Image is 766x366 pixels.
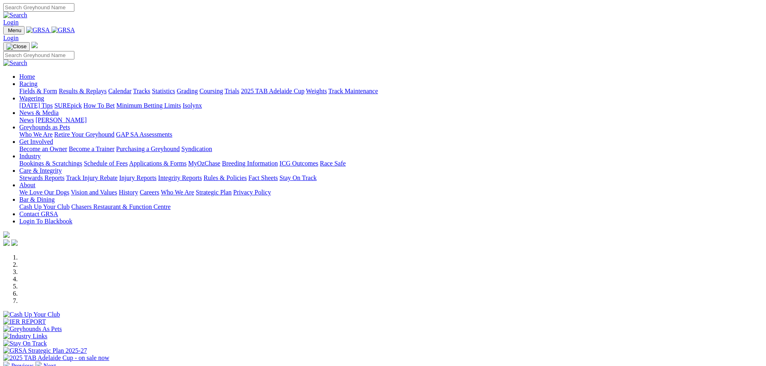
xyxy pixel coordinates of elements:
img: logo-grsa-white.png [31,42,38,48]
a: Racing [19,80,37,87]
div: Industry [19,160,763,167]
img: facebook.svg [3,239,10,246]
a: Careers [140,189,159,196]
a: Fields & Form [19,88,57,94]
a: Stewards Reports [19,174,64,181]
a: We Love Our Dogs [19,189,69,196]
a: Who We Are [161,189,194,196]
div: Get Involved [19,145,763,153]
input: Search [3,51,74,59]
input: Search [3,3,74,12]
a: [DATE] Tips [19,102,53,109]
img: logo-grsa-white.png [3,231,10,238]
a: Stay On Track [279,174,316,181]
div: Racing [19,88,763,95]
a: Wagering [19,95,44,102]
a: GAP SA Assessments [116,131,173,138]
a: Contact GRSA [19,211,58,217]
a: Care & Integrity [19,167,62,174]
a: Minimum Betting Limits [116,102,181,109]
div: News & Media [19,117,763,124]
a: Rules & Policies [203,174,247,181]
img: Search [3,59,27,67]
a: Statistics [152,88,175,94]
a: SUREpick [54,102,82,109]
img: IER REPORT [3,318,46,325]
img: Search [3,12,27,19]
a: Integrity Reports [158,174,202,181]
a: History [119,189,138,196]
a: Coursing [199,88,223,94]
div: Greyhounds as Pets [19,131,763,138]
div: About [19,189,763,196]
a: Become an Owner [19,145,67,152]
a: Race Safe [320,160,345,167]
a: MyOzChase [188,160,220,167]
img: 2025 TAB Adelaide Cup - on sale now [3,354,109,362]
button: Toggle navigation [3,42,30,51]
a: Login [3,35,18,41]
a: Track Injury Rebate [66,174,117,181]
a: Login [3,19,18,26]
a: Injury Reports [119,174,156,181]
a: Schedule of Fees [84,160,127,167]
a: Weights [306,88,327,94]
a: Calendar [108,88,131,94]
a: News & Media [19,109,59,116]
img: twitter.svg [11,239,18,246]
a: Home [19,73,35,80]
a: Bookings & Scratchings [19,160,82,167]
a: How To Bet [84,102,115,109]
img: Cash Up Your Club [3,311,60,318]
img: Stay On Track [3,340,47,347]
img: GRSA [51,27,75,34]
a: Trials [224,88,239,94]
a: Become a Trainer [69,145,115,152]
a: Track Maintenance [329,88,378,94]
a: Results & Replays [59,88,107,94]
span: Menu [8,27,21,33]
a: Strategic Plan [196,189,232,196]
img: Industry Links [3,333,47,340]
img: GRSA [26,27,50,34]
div: Bar & Dining [19,203,763,211]
a: Bar & Dining [19,196,55,203]
a: Fact Sheets [248,174,278,181]
a: Chasers Restaurant & Function Centre [71,203,170,210]
a: Greyhounds as Pets [19,124,70,131]
img: Greyhounds As Pets [3,325,62,333]
a: About [19,182,35,188]
a: Privacy Policy [233,189,271,196]
a: News [19,117,34,123]
a: Tracks [133,88,150,94]
img: Close [6,43,27,50]
a: Grading [177,88,198,94]
a: Applications & Forms [129,160,187,167]
a: Syndication [181,145,212,152]
button: Toggle navigation [3,26,25,35]
a: Cash Up Your Club [19,203,70,210]
a: Purchasing a Greyhound [116,145,180,152]
div: Care & Integrity [19,174,763,182]
a: Get Involved [19,138,53,145]
a: Who We Are [19,131,53,138]
a: Retire Your Greyhound [54,131,115,138]
img: GRSA Strategic Plan 2025-27 [3,347,87,354]
a: 2025 TAB Adelaide Cup [241,88,304,94]
div: Wagering [19,102,763,109]
a: Industry [19,153,41,159]
a: [PERSON_NAME] [35,117,86,123]
a: Vision and Values [71,189,117,196]
a: Login To Blackbook [19,218,72,225]
a: Isolynx [183,102,202,109]
a: ICG Outcomes [279,160,318,167]
a: Breeding Information [222,160,278,167]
